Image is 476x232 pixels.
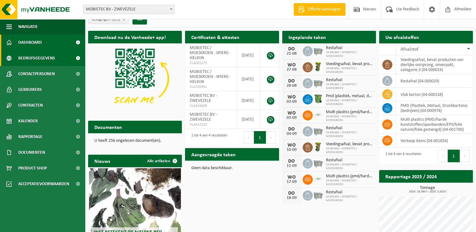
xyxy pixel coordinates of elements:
[326,78,373,83] span: Restafval
[326,131,373,138] span: 10-891882 - MOBIETEC / MOESKROEN
[88,121,128,133] h2: Documenten
[83,5,174,14] span: MOBIETEC BV - ZWEVEZELE
[190,85,232,90] span: VLA705991
[382,190,473,193] span: 2024: 19,560 t - 2025: 5,620 t
[142,155,181,167] a: Alle artikelen
[396,115,473,134] td: multi plastics (PMD/harde kunststoffen/spanbanden/EPS/folie naturel/folie gemengd) (04-001700)
[326,179,373,186] span: 10-801881 - MOBIETEC / MOESKROEN
[285,159,298,164] div: DO
[18,82,42,97] span: Gebruikers
[18,35,42,50] span: Dashboard
[382,149,421,163] div: 1 tot 6 van 6 resultaten
[190,61,232,66] span: VLA001275
[326,163,373,170] span: 10-891882 - MOBIETEC / MOESKROEN
[18,19,38,35] span: Navigatie
[285,148,298,152] div: 10-09
[190,69,230,84] span: MOBIETEC / MOESKROEN - SPIERE-HELKIJN
[285,47,298,52] div: DO
[94,139,176,143] p: U heeft 256 ongelezen document(en).
[266,131,276,144] button: Next
[326,67,373,74] span: 10-891882 - MOBIETEC / MOESKROEN
[132,14,147,25] button: OK
[396,88,473,101] td: vlak karton (04-000158)
[426,182,472,195] a: Bekijk rapportage
[294,3,345,16] a: Offerte aanvragen
[400,47,418,52] span: Afvalstof
[313,190,323,200] img: WB-2500-GAL-GY-01
[438,150,448,162] button: Previous
[190,122,232,127] span: VLA612252
[326,83,373,90] span: 10-891882 - MOBIETEC / MOESKROEN
[285,52,298,56] div: 21-08
[326,158,373,163] span: Restafval
[88,155,116,167] h2: Nieuws
[313,174,323,184] img: LP-SK-00500-LPE-16
[326,94,373,99] span: Pmd (plastiek, metaal, drankkartons) (bedrijven)
[326,126,373,131] span: Restafval
[326,115,373,122] span: 10-801881 - MOBIETEC / MOESKROEN
[396,101,473,115] td: PMD (Plastiek, Metaal, Drankkartons) (bedrijven) (04-000978)
[285,180,298,184] div: 17-09
[88,31,172,43] h2: Download nu de Vanheede+ app!
[313,125,323,136] img: WB-2500-GAL-GY-01
[313,109,323,120] img: LP-SK-00500-LPE-16
[18,145,45,160] span: Documenten
[190,103,232,108] span: VLA616608
[396,55,473,74] td: voedingsafval, bevat producten van dierlijke oorsprong, onverpakt, categorie 3 (04-000024)
[326,174,373,179] span: Multi plastics (pmd/harde kunststoffen/spanbanden/eps/folie naturel/folie gemeng...
[326,110,373,115] span: Multi plastics (pmd/harde kunststoffen/spanbanden/eps/folie naturel/folie gemeng...
[313,77,323,88] img: WB-2500-GAL-GY-01
[396,134,473,147] td: verkoop items (04-001834)
[326,99,373,106] span: 10-891882 - MOBIETEC / MOESKROEN
[18,160,47,176] span: Product Shop
[190,93,217,103] span: MOBIETEC BV - ZWEVEZELE
[188,130,227,144] div: 1 tot 4 van 4 resultaten
[18,50,55,66] span: Bedrijfsgegevens
[285,191,298,196] div: DO
[285,95,298,100] div: WO
[237,43,260,67] td: [DATE]
[254,131,266,144] button: 1
[313,61,323,72] img: WB-0060-HPE-GN-50
[326,51,373,58] span: 10-891882 - MOBIETEC / MOESKROEN
[285,196,298,200] div: 18-09
[326,46,373,51] span: Restafval
[285,68,298,72] div: 27-08
[88,43,182,114] img: Download de VHEPlus App
[18,66,55,82] span: Contactpersonen
[313,93,323,104] img: WB-0370-HPE-GN-50
[313,141,323,152] img: WB-0060-HPE-GN-50
[18,97,43,113] span: Contracten
[88,14,129,24] button: Vestigingen(3/3)
[285,127,298,132] div: DO
[18,129,42,145] span: Rapportage
[448,150,460,162] button: 1
[244,131,254,144] button: Previous
[185,31,246,43] h2: Certificaten & attesten
[326,142,373,147] span: Voedingsafval, bevat producten van dierlijke oorsprong, onverpakt, categorie 3
[326,190,373,195] span: Restafval
[313,45,323,56] img: WB-2500-GAL-GY-01
[396,74,473,88] td: restafval (04-000029)
[237,110,260,129] td: [DATE]
[190,112,217,122] span: MOBIETEC BV - ZWEVEZELE
[285,164,298,168] div: 11-09
[285,63,298,68] div: WO
[382,186,473,193] h3: Tonnage
[285,116,298,120] div: 03-09
[285,132,298,136] div: 04-09
[285,143,298,148] div: WO
[285,79,298,84] div: DO
[313,157,323,168] img: WB-2500-GAL-GY-01
[237,91,260,110] td: [DATE]
[326,195,373,202] span: 10-891882 - MOBIETEC / MOESKROEN
[306,6,342,13] span: Offerte aanvragen
[460,150,470,162] button: Next
[18,113,38,129] span: Kalender
[237,67,260,91] td: [DATE]
[379,170,443,182] h2: Rapportage 2025 / 2024
[326,62,373,67] span: Voedingsafval, bevat producten van dierlijke oorsprong, onverpakt, categorie 3
[185,148,242,160] h2: Aangevraagde taken
[285,175,298,180] div: WO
